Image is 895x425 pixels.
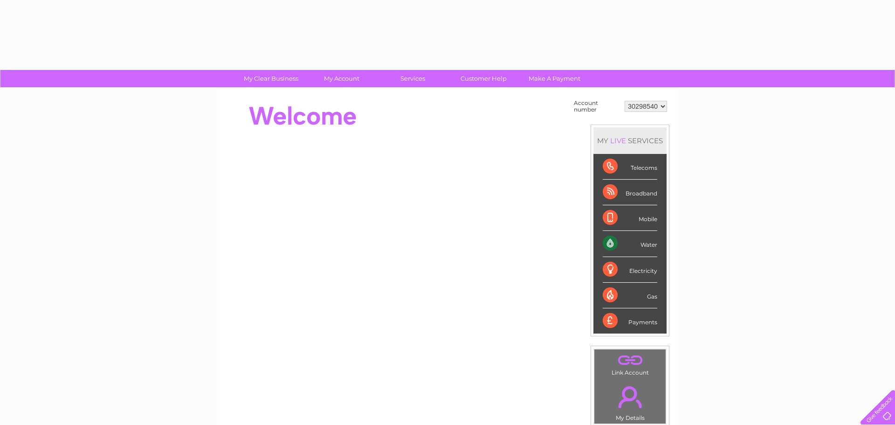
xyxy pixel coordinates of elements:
div: Payments [603,308,657,334]
div: Telecoms [603,154,657,180]
div: MY SERVICES [593,127,667,154]
a: Customer Help [445,70,522,87]
a: Make A Payment [516,70,593,87]
a: My Account [303,70,380,87]
a: My Clear Business [233,70,310,87]
a: Services [374,70,451,87]
td: My Details [594,378,666,424]
a: . [597,352,663,368]
div: LIVE [608,136,628,145]
div: Gas [603,283,657,308]
div: Electricity [603,257,657,283]
td: Account number [571,98,622,115]
div: Broadband [603,180,657,205]
div: Water [603,231,657,257]
td: Link Account [594,349,666,378]
div: Mobile [603,205,657,231]
a: . [597,381,663,413]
